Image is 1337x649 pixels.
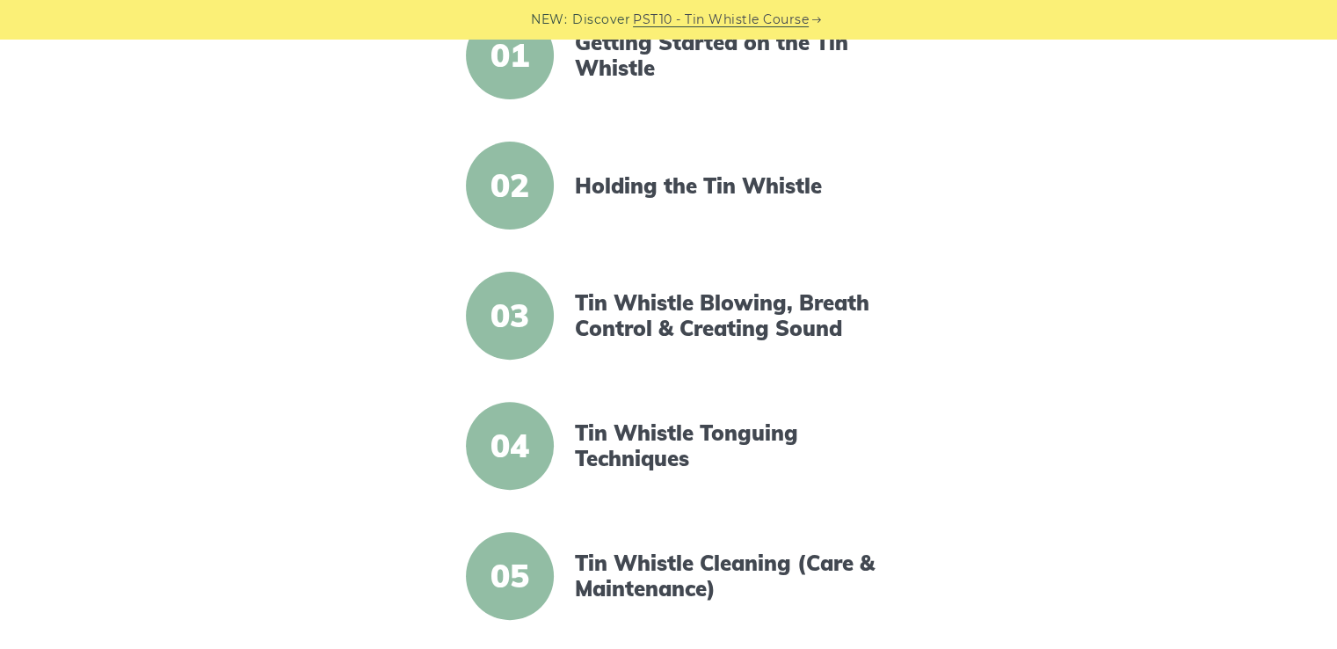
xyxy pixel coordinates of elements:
[575,173,877,199] a: Holding the Tin Whistle
[466,532,554,620] span: 05
[575,290,877,341] a: Tin Whistle Blowing, Breath Control & Creating Sound
[575,551,877,602] a: Tin Whistle Cleaning (Care & Maintenance)
[531,10,567,30] span: NEW:
[466,402,554,490] span: 04
[575,30,877,81] a: Getting Started on the Tin Whistle
[466,11,554,99] span: 01
[575,420,877,471] a: Tin Whistle Tonguing Techniques
[633,10,809,30] a: PST10 - Tin Whistle Course
[466,142,554,230] span: 02
[466,272,554,360] span: 03
[572,10,630,30] span: Discover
